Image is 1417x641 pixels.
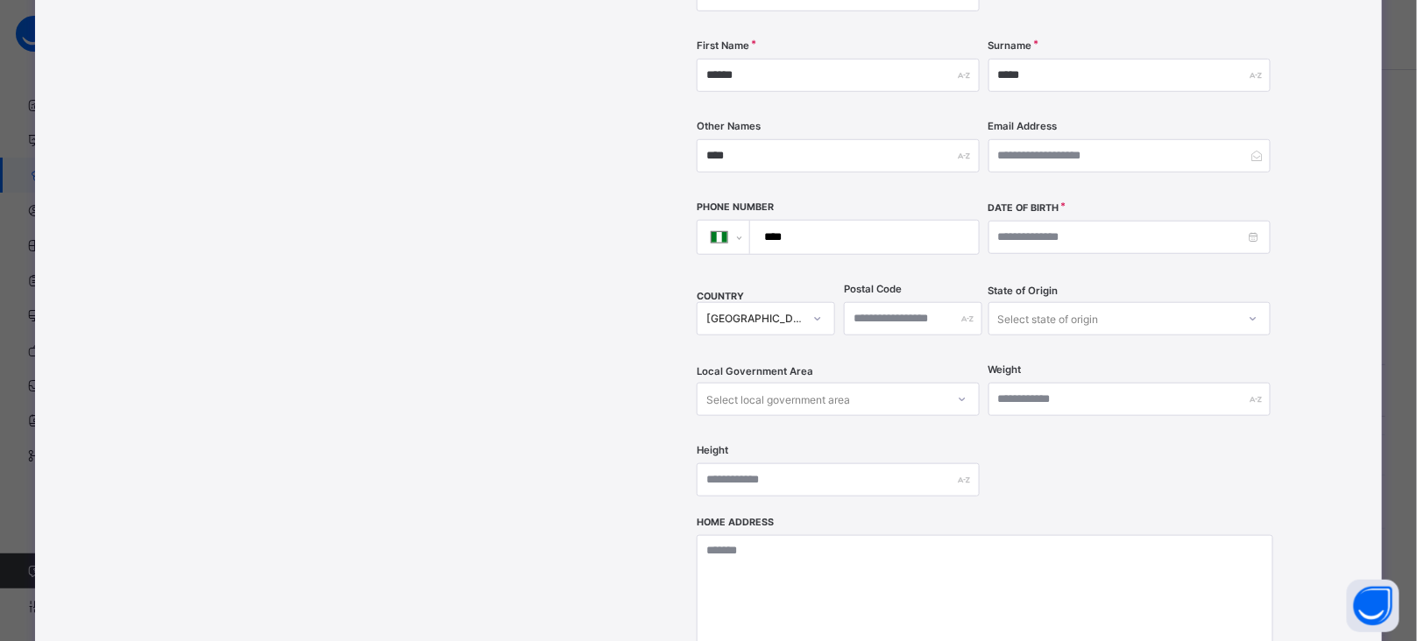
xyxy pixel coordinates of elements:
label: Home Address [697,517,774,528]
span: State of Origin [988,285,1059,297]
label: Surname [988,39,1032,52]
span: Local Government Area [697,365,813,377]
label: Postal Code [844,283,902,295]
label: Phone Number [697,201,774,213]
div: Select local government area [706,383,850,416]
label: Weight [988,363,1022,376]
button: Open asap [1347,580,1399,632]
label: Height [697,444,728,456]
div: [GEOGRAPHIC_DATA] [706,313,803,326]
span: COUNTRY [697,291,744,302]
label: Date of Birth [988,202,1059,214]
label: Other Names [697,120,761,132]
div: Select state of origin [998,302,1099,335]
label: First Name [697,39,749,52]
label: Email Address [988,120,1058,132]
